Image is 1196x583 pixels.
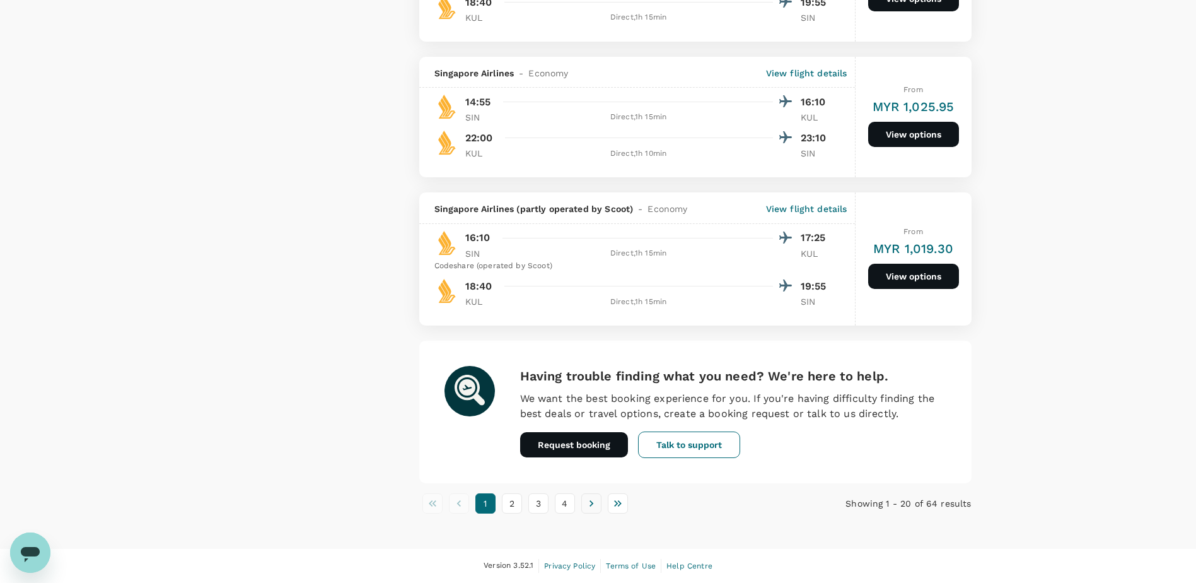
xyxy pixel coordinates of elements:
h6: MYR 1,019.30 [873,238,953,259]
iframe: Button to launch messaging window [10,533,50,573]
p: 14:55 [465,95,491,110]
div: Direct , 1h 15min [504,11,773,24]
img: SQ [434,278,460,303]
nav: pagination navigation [419,493,787,514]
p: KUL [801,111,832,124]
span: Terms of Use [606,562,656,570]
p: Showing 1 - 20 of 64 results [787,497,971,510]
p: 23:10 [801,131,832,146]
p: SIN [801,11,832,24]
button: Talk to support [638,432,740,458]
button: page 1 [475,493,496,514]
p: KUL [465,295,497,308]
p: SIN [801,295,832,308]
p: 17:25 [801,230,832,245]
span: Economy [528,67,568,79]
h6: MYR 1,025.95 [873,97,955,117]
p: 16:10 [465,230,491,245]
p: SIN [465,247,497,260]
span: - [514,67,528,79]
p: 22:00 [465,131,493,146]
a: Privacy Policy [544,559,595,573]
div: Codeshare (operated by Scoot) [434,260,832,273]
p: 18:40 [465,279,492,294]
p: View flight details [766,203,847,215]
span: From [903,85,923,94]
button: Request booking [520,432,628,457]
span: Version 3.52.1 [484,560,533,572]
button: Go to page 4 [555,493,575,514]
h6: Having trouble finding what you need? We're here to help. [520,366,946,386]
span: From [903,227,923,236]
p: 16:10 [801,95,832,110]
button: Go to page 2 [502,493,522,514]
a: Terms of Use [606,559,656,573]
img: SQ [434,130,460,155]
div: Direct , 1h 10min [504,148,773,160]
div: Direct , 1h 15min [504,247,773,260]
p: KUL [465,147,497,160]
button: View options [868,122,959,147]
button: Go to next page [581,493,601,514]
span: Privacy Policy [544,562,595,570]
span: - [633,203,647,215]
p: 19:55 [801,279,832,294]
p: View flight details [766,67,847,79]
a: Help Centre [666,559,712,573]
p: KUL [465,11,497,24]
p: We want the best booking experience for you. If you're having difficulty finding the best deals o... [520,391,946,421]
p: KUL [801,247,832,260]
img: SQ [434,94,460,119]
div: Direct , 1h 15min [504,111,773,124]
div: Direct , 1h 15min [504,296,773,309]
p: SIN [465,111,497,124]
p: SIN [801,147,832,160]
img: SQ [434,230,460,256]
button: Go to last page [608,493,628,514]
span: Help Centre [666,562,712,570]
button: Go to page 3 [528,493,549,514]
span: Singapore Airlines (partly operated by Scoot) [434,203,634,215]
span: Economy [647,203,687,215]
span: Singapore Airlines [434,67,514,79]
button: View options [868,264,959,289]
